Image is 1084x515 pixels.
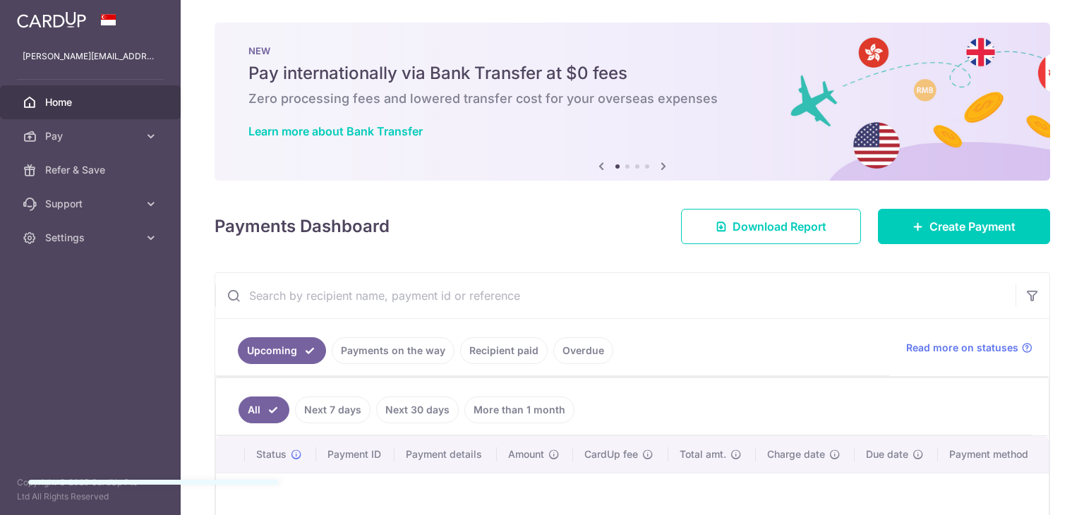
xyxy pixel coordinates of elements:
span: Download Report [733,218,826,235]
a: More than 1 month [464,396,574,423]
th: Payment details [395,436,497,473]
h5: Pay internationally via Bank Transfer at $0 fees [248,62,1016,85]
p: [PERSON_NAME][EMAIL_ADDRESS][DOMAIN_NAME] [23,49,158,63]
img: Bank transfer banner [215,23,1050,181]
a: Next 7 days [295,396,371,423]
a: Download Report [681,209,861,244]
a: Learn more about Bank Transfer [248,124,423,138]
a: Upcoming [238,337,326,364]
th: Payment method [938,436,1049,473]
div: Your password has been changed successfully. [40,482,266,496]
span: Amount [508,447,544,461]
span: Pay [45,129,138,143]
a: Overdue [553,337,613,364]
span: Read more on statuses [906,341,1018,355]
p: NEW [248,45,1016,56]
span: Due date [866,447,908,461]
span: Create Payment [929,218,1016,235]
span: Settings [45,231,138,245]
a: Read more on statuses [906,341,1032,355]
span: CardUp fee [584,447,638,461]
span: Status [256,447,287,461]
img: CardUp [17,11,86,28]
a: All [239,396,289,423]
th: Payment ID [316,436,395,473]
a: Create Payment [878,209,1050,244]
a: Next 30 days [376,396,459,423]
a: Payments on the way [332,337,454,364]
h6: Zero processing fees and lowered transfer cost for your overseas expenses [248,90,1016,107]
input: Search by recipient name, payment id or reference [215,273,1016,318]
span: Charge date [767,447,825,461]
span: Support [45,197,138,211]
span: Refer & Save [45,163,138,177]
span: Home [45,95,138,109]
h4: Payments Dashboard [215,214,390,239]
span: Total amt. [680,447,726,461]
a: Recipient paid [460,337,548,364]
